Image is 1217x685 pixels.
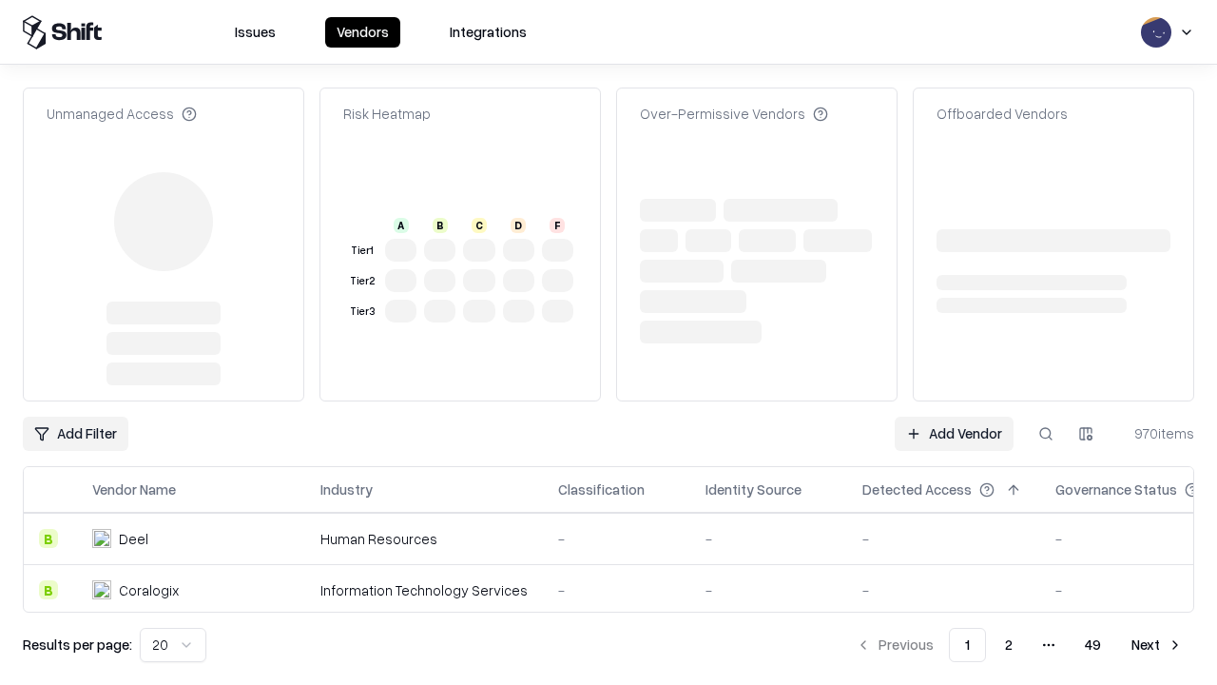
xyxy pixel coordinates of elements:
img: Deel [92,529,111,548]
div: Tier 1 [347,243,377,259]
div: Governance Status [1055,479,1177,499]
button: Next [1120,628,1194,662]
div: Industry [320,479,373,499]
button: Issues [223,17,287,48]
p: Results per page: [23,635,132,655]
div: B [39,580,58,599]
div: Offboarded Vendors [937,104,1068,124]
div: Over-Permissive Vendors [640,104,828,124]
div: B [433,218,448,233]
button: 2 [990,628,1028,662]
div: Coralogix [119,580,179,600]
div: Human Resources [320,529,528,549]
div: - [558,580,675,600]
nav: pagination [844,628,1194,662]
div: Tier 3 [347,303,377,320]
div: 970 items [1118,423,1194,443]
div: - [705,580,832,600]
div: Vendor Name [92,479,176,499]
div: - [862,529,1025,549]
img: Coralogix [92,580,111,599]
button: 49 [1070,628,1116,662]
div: B [39,529,58,548]
div: Risk Heatmap [343,104,431,124]
button: Add Filter [23,417,128,451]
div: Unmanaged Access [47,104,197,124]
div: A [394,218,409,233]
div: Tier 2 [347,273,377,289]
div: - [705,529,832,549]
button: 1 [949,628,986,662]
div: F [550,218,565,233]
div: Information Technology Services [320,580,528,600]
div: Identity Source [705,479,802,499]
div: - [558,529,675,549]
div: Detected Access [862,479,972,499]
button: Vendors [325,17,400,48]
div: C [472,218,487,233]
a: Add Vendor [895,417,1014,451]
div: Classification [558,479,645,499]
button: Integrations [438,17,538,48]
div: D [511,218,526,233]
div: Deel [119,529,148,549]
div: - [862,580,1025,600]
